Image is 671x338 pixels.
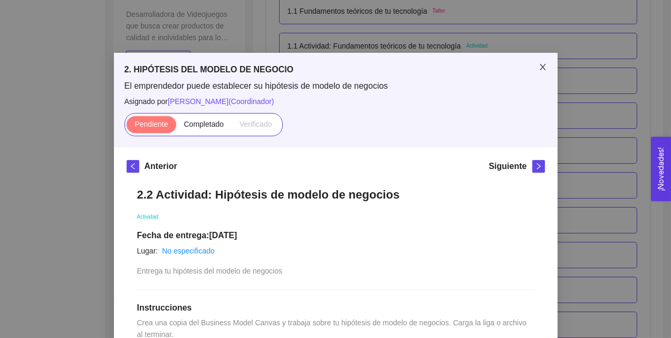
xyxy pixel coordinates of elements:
span: [PERSON_NAME] ( Coordinador ) [168,97,274,106]
h5: Anterior [145,160,177,173]
span: Completado [184,120,224,128]
span: Actividad [137,214,159,220]
span: left [127,163,139,170]
span: Asignado por [124,96,547,107]
button: left [127,160,139,173]
span: right [533,163,544,170]
article: Lugar: [137,245,158,257]
button: Close [528,53,558,82]
h1: 2.2 Actividad: Hipótesis de modelo de negocios [137,187,534,202]
h1: Fecha de entrega: [DATE] [137,230,534,241]
button: Open Feedback Widget [651,137,671,201]
span: Entrega tu hipótesis del modelo de negocios [137,267,283,275]
h5: Siguiente [488,160,526,173]
h1: Instrucciones [137,303,534,313]
span: Verificado [239,120,272,128]
span: El emprendedor puede establecer su hipótesis de modelo de negocios [124,80,547,92]
span: close [539,63,547,71]
button: right [532,160,545,173]
h5: 2. HIPÓTESIS DEL MODELO DE NEGOCIO [124,63,547,76]
a: No especificado [162,247,215,255]
span: Pendiente [135,120,168,128]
